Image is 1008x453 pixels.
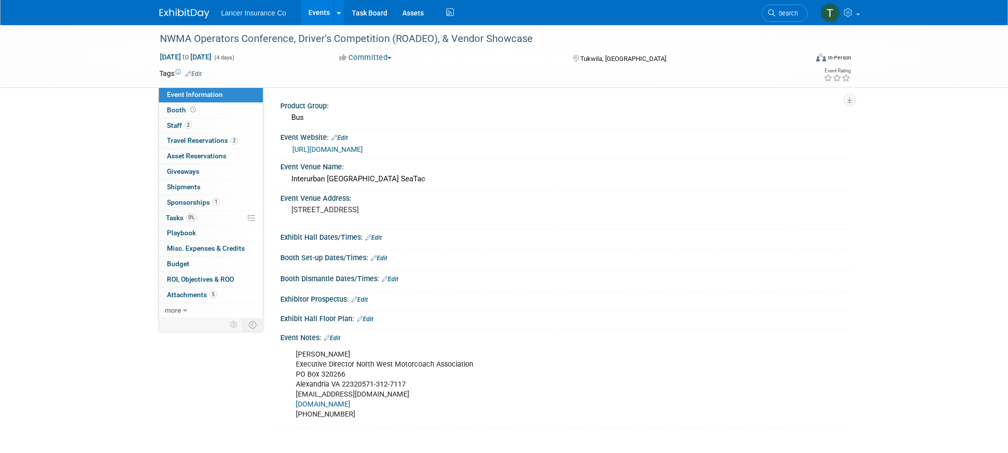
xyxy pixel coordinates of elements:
div: Event Rating [824,68,851,73]
a: Tasks0% [159,211,263,226]
span: Sponsorships [167,198,220,206]
a: Booth [159,103,263,118]
span: (4 days) [213,54,234,61]
span: Travel Reservations [167,136,238,144]
span: Tukwila, [GEOGRAPHIC_DATA] [580,55,666,62]
div: Interurban [GEOGRAPHIC_DATA] SeaTac [288,171,842,187]
span: Staff [167,121,192,129]
span: 5 [209,291,217,298]
pre: [STREET_ADDRESS] [291,205,506,214]
span: more [165,306,181,314]
a: Budget [159,257,263,272]
a: Staff2 [159,118,263,133]
a: Shipments [159,180,263,195]
button: Committed [336,52,395,63]
a: Edit [365,234,382,241]
a: Edit [371,255,387,262]
img: Format-Inperson.png [816,53,826,61]
a: Edit [382,276,398,283]
span: 1 [212,198,220,206]
span: Booth not reserved yet [188,106,198,113]
span: 0% [186,214,197,221]
td: Tags [159,68,202,78]
div: Event Venue Name: [280,159,849,172]
div: In-Person [828,54,851,61]
div: Event Venue Address: [280,191,849,203]
a: Attachments5 [159,288,263,303]
span: Lancer Insurance Co [221,9,286,17]
div: Event Notes: [280,330,849,343]
a: Edit [357,316,373,323]
a: Giveaways [159,164,263,179]
div: Booth Set-up Dates/Times: [280,250,849,263]
a: Edit [351,296,368,303]
span: ROI, Objectives & ROO [167,275,234,283]
img: ExhibitDay [159,8,209,18]
div: Exhibit Hall Dates/Times: [280,230,849,243]
span: [DATE] [DATE] [159,52,212,61]
div: Bus [288,110,842,125]
a: Travel Reservations2 [159,133,263,148]
span: Booth [167,106,198,114]
span: Search [775,9,798,17]
span: to [181,53,190,61]
a: [DOMAIN_NAME] [296,400,350,409]
div: Exhibitor Prospectus: [280,292,849,305]
span: Attachments [167,291,217,299]
span: Event Information [167,90,223,98]
div: Event Website: [280,130,849,143]
div: Event Format [749,52,852,67]
a: Sponsorships1 [159,195,263,210]
div: Booth Dismantle Dates/Times: [280,271,849,284]
a: Search [762,4,808,22]
span: Tasks [166,214,197,222]
span: Misc. Expenses & Credits [167,244,245,252]
span: Shipments [167,183,200,191]
a: Playbook [159,226,263,241]
a: ROI, Objectives & ROO [159,272,263,287]
span: Playbook [167,229,196,237]
a: Edit [324,335,340,342]
td: Toggle Event Tabs [242,318,263,331]
div: Product Group: [280,98,849,111]
a: Edit [185,70,202,77]
span: 2 [230,137,238,144]
a: [URL][DOMAIN_NAME] [292,145,363,153]
a: Misc. Expenses & Credits [159,241,263,256]
div: [PERSON_NAME] Executive Director North West Motorcoach Association PO Box 320266 Alexandria VA 22... [289,345,739,425]
span: Asset Reservations [167,152,226,160]
a: Edit [331,134,348,141]
a: Asset Reservations [159,149,263,164]
td: Personalize Event Tab Strip [225,318,243,331]
div: Exhibit Hall Floor Plan: [280,311,849,324]
a: Event Information [159,87,263,102]
a: more [159,303,263,318]
span: Giveaways [167,167,199,175]
div: NWMA Operators Conference, Driver's Competition (ROADEO), & Vendor Showcase [156,30,793,48]
img: Terrence Forrest [821,3,840,22]
span: Budget [167,260,189,268]
span: 2 [184,121,192,129]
